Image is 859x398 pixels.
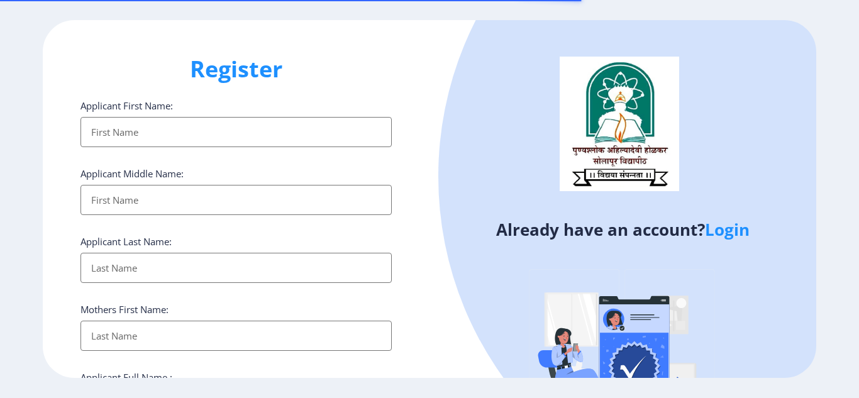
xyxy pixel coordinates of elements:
[560,57,679,191] img: logo
[80,117,392,147] input: First Name
[80,167,184,180] label: Applicant Middle Name:
[80,99,173,112] label: Applicant First Name:
[80,253,392,283] input: Last Name
[80,303,169,316] label: Mothers First Name:
[80,371,172,396] label: Applicant Full Name : (As on marksheet)
[80,235,172,248] label: Applicant Last Name:
[705,218,750,241] a: Login
[80,321,392,351] input: Last Name
[80,185,392,215] input: First Name
[80,54,392,84] h1: Register
[439,219,807,240] h4: Already have an account?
